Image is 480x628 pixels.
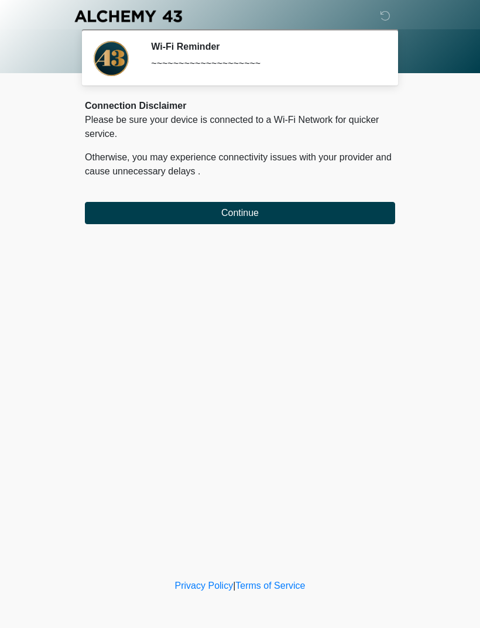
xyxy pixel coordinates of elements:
h2: Wi-Fi Reminder [151,41,378,52]
div: ~~~~~~~~~~~~~~~~~~~~ [151,57,378,71]
img: Agent Avatar [94,41,129,76]
a: Privacy Policy [175,581,234,591]
button: Continue [85,202,395,224]
a: | [233,581,235,591]
img: Alchemy 43 Logo [73,9,183,23]
p: Otherwise, you may experience connectivity issues with your provider and cause unnecessary delays . [85,150,395,179]
div: Connection Disclaimer [85,99,395,113]
a: Terms of Service [235,581,305,591]
p: Please be sure your device is connected to a Wi-Fi Network for quicker service. [85,113,395,141]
